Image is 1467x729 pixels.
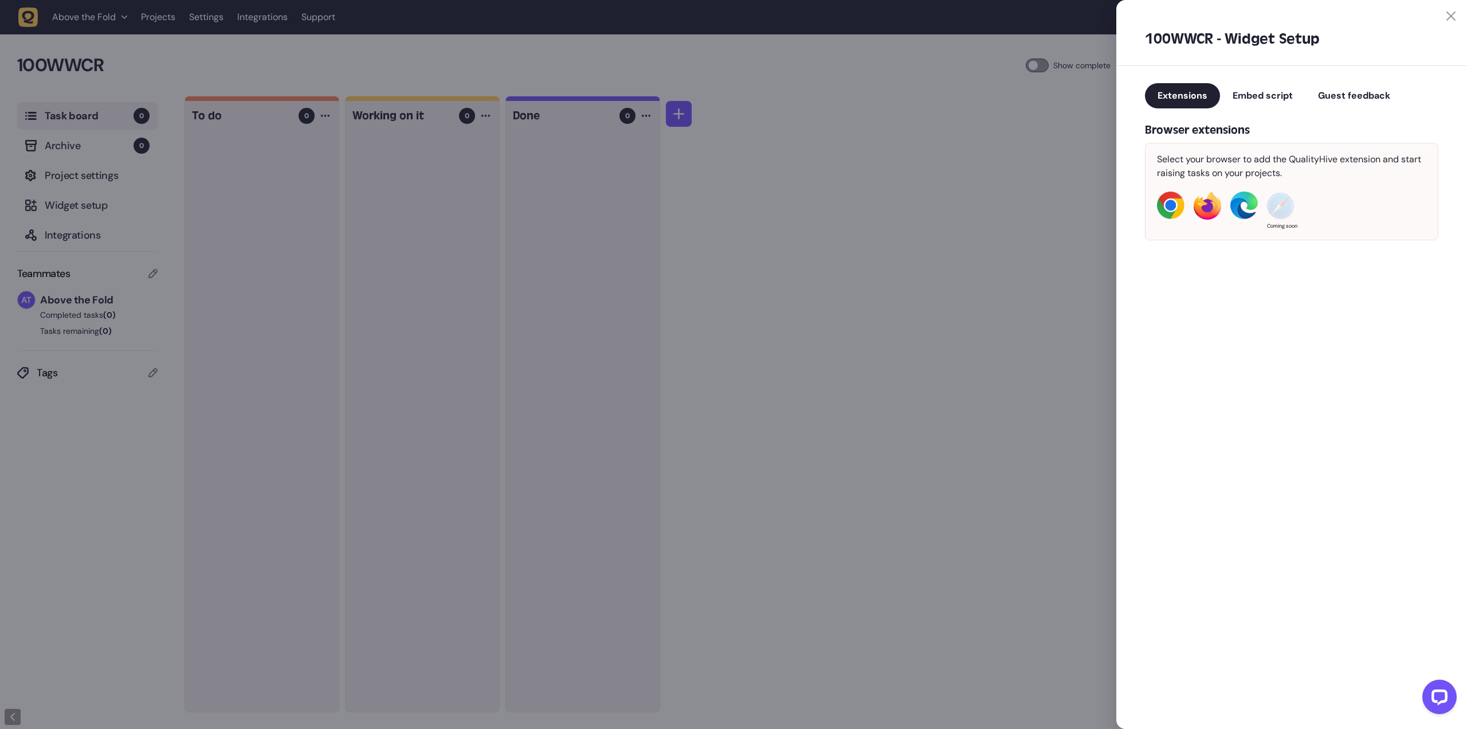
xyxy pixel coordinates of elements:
[1194,192,1221,220] img: Firefox Extension
[1157,192,1184,219] img: Chrome Extension
[1267,192,1295,221] img: Safari Extension
[1145,122,1438,138] h4: Browser extensions
[1318,89,1390,102] span: Guest feedback
[1267,223,1297,231] p: Coming soon
[1158,89,1207,102] span: Extensions
[1157,153,1426,180] p: Select your browser to add the QualityHive extension and start raising tasks on your projects.
[1233,89,1293,102] span: Embed script
[1145,30,1438,48] h2: 100WWCR - Widget Setup
[1413,675,1461,723] iframe: LiveChat chat widget
[1230,192,1258,219] img: Edge Extension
